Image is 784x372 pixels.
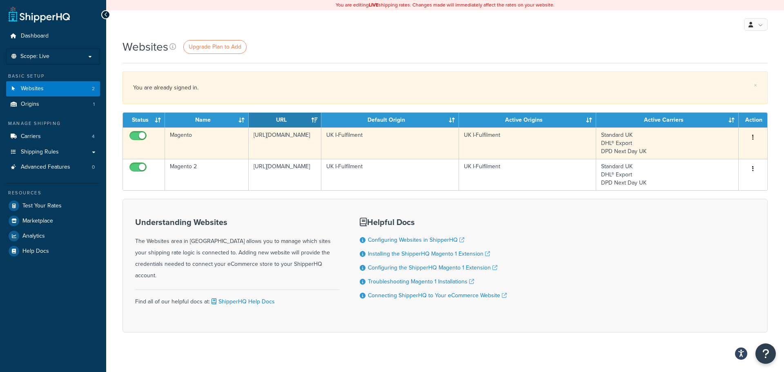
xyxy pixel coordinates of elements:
a: Carriers 4 [6,129,100,144]
span: Marketplace [22,218,53,225]
li: Carriers [6,129,100,144]
td: [URL][DOMAIN_NAME] [249,127,321,159]
div: You are already signed in. [133,82,757,94]
li: Websites [6,81,100,96]
h1: Websites [122,39,168,55]
th: URL: activate to sort column ascending [249,113,321,127]
th: Name: activate to sort column ascending [165,113,249,127]
a: Help Docs [6,244,100,258]
span: Carriers [21,133,41,140]
span: 1 [93,101,95,108]
td: [URL][DOMAIN_NAME] [249,159,321,190]
a: Upgrade Plan to Add [183,40,247,54]
h3: Understanding Websites [135,218,339,227]
th: Active Carriers: activate to sort column ascending [596,113,739,127]
button: Open Resource Center [755,343,776,364]
div: Find all of our helpful docs at: [135,290,339,307]
a: Configuring Websites in ShipperHQ [368,236,464,244]
span: Upgrade Plan to Add [189,42,241,51]
td: UK I-Fulfilment [321,159,459,190]
a: Marketplace [6,214,100,228]
span: Help Docs [22,248,49,255]
div: Basic Setup [6,73,100,80]
span: Origins [21,101,39,108]
span: Scope: Live [20,53,49,60]
a: Websites 2 [6,81,100,96]
td: Standard UK DHL® Export DPD Next Day UK [596,127,739,159]
a: Configuring the ShipperHQ Magento 1 Extension [368,263,497,272]
div: Resources [6,189,100,196]
a: Connecting ShipperHQ to Your eCommerce Website [368,291,507,300]
b: LIVE [369,1,379,9]
span: 0 [92,164,95,171]
span: Dashboard [21,33,49,40]
a: Analytics [6,229,100,243]
span: Advanced Features [21,164,70,171]
a: ShipperHQ Help Docs [210,297,275,306]
li: Origins [6,97,100,112]
th: Active Origins: activate to sort column ascending [459,113,597,127]
a: Advanced Features 0 [6,160,100,175]
li: Advanced Features [6,160,100,175]
a: Test Your Rates [6,198,100,213]
span: Websites [21,85,44,92]
td: UK I-Fulfilment [459,159,597,190]
a: Installing the ShipperHQ Magento 1 Extension [368,249,490,258]
a: × [754,82,757,89]
th: Status: activate to sort column ascending [123,113,165,127]
div: The Websites area in [GEOGRAPHIC_DATA] allows you to manage which sites your shipping rate logic ... [135,218,339,281]
span: Shipping Rules [21,149,59,156]
th: Default Origin: activate to sort column ascending [321,113,459,127]
span: Analytics [22,233,45,240]
h3: Helpful Docs [360,218,507,227]
a: Dashboard [6,29,100,44]
span: 4 [92,133,95,140]
a: Origins 1 [6,97,100,112]
span: 2 [92,85,95,92]
td: Magento 2 [165,159,249,190]
th: Action [739,113,767,127]
a: ShipperHQ Home [9,6,70,22]
td: UK I-Fulfilment [459,127,597,159]
div: Manage Shipping [6,120,100,127]
td: UK I-Fulfilment [321,127,459,159]
a: Shipping Rules [6,145,100,160]
span: Test Your Rates [22,203,62,209]
a: Troubleshooting Magento 1 Installations [368,277,474,286]
td: Magento [165,127,249,159]
td: Standard UK DHL® Export DPD Next Day UK [596,159,739,190]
